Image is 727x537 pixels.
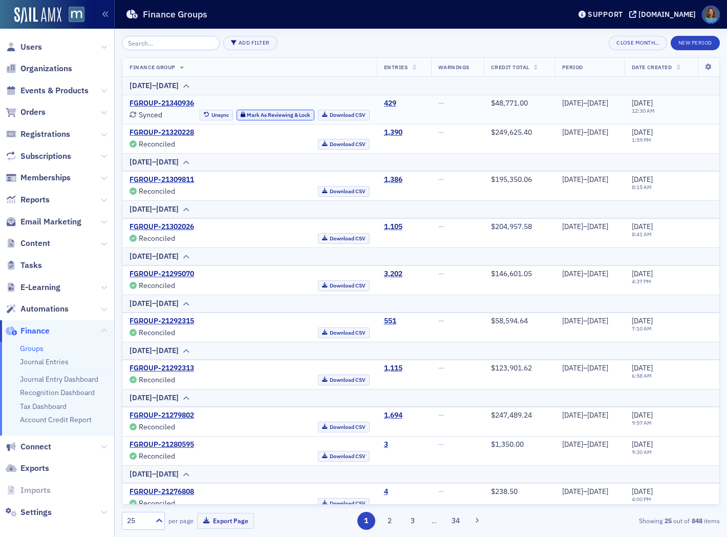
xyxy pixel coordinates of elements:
time: 4:00 PM [632,495,651,503]
div: [DATE]–[DATE] [562,99,617,108]
div: Support [588,10,623,19]
button: 34 [447,512,465,530]
a: Download CSV [318,139,370,150]
a: Download CSV [318,422,370,432]
a: Automations [6,303,69,315]
a: Download CSV [318,280,370,291]
div: 3 [384,440,388,449]
div: [DATE]–[DATE] [562,440,617,449]
a: FGROUP-21320228 [130,128,194,137]
span: — [438,222,444,231]
div: Reconciled [139,424,175,430]
a: Download CSV [318,375,370,385]
input: Search… [122,36,220,50]
button: Close Month… [609,36,667,50]
span: $58,594.64 [491,316,528,325]
span: — [438,363,444,373]
span: Entries [384,64,408,71]
a: Exports [6,463,49,474]
div: [DATE]–[DATE] [562,175,617,184]
a: FGROUP-21276808 [130,487,194,497]
span: — [438,440,444,449]
time: 1:59 PM [632,136,651,143]
span: Profile [702,6,720,24]
span: Imports [20,485,51,496]
a: FGROUP-21295070 [130,270,194,279]
div: Reconciled [139,283,175,288]
time: 9:30 AM [632,448,652,456]
span: … [427,516,441,525]
div: [DATE]–[DATE] [130,469,179,480]
a: Download CSV [318,498,370,509]
a: Events & Products [6,85,89,96]
div: 551 [384,317,396,326]
button: [DOMAIN_NAME] [629,11,699,18]
span: Reports [20,194,50,205]
span: [DATE] [632,363,653,373]
span: — [438,98,444,108]
div: [DATE]–[DATE] [130,251,179,262]
a: Subscriptions [6,151,71,162]
div: Reconciled [139,189,175,194]
a: Finance [6,325,50,337]
span: Connect [20,441,51,452]
div: [DATE]–[DATE] [130,157,179,168]
a: FGROUP-21292313 [130,364,194,373]
span: Automations [20,303,69,315]
strong: 848 [690,516,704,525]
span: [DATE] [632,222,653,231]
span: $48,771.00 [491,98,528,108]
div: 25 [127,515,149,526]
a: Tax Dashboard [20,402,67,411]
span: [DATE] [632,175,653,184]
span: Finance Group [130,64,176,71]
div: [DATE]–[DATE] [562,411,617,420]
button: Export Page [197,513,254,529]
div: [DATE]–[DATE] [562,317,617,326]
span: Exports [20,463,49,474]
div: [DATE]–[DATE] [130,345,179,356]
a: Email Marketing [6,216,81,228]
a: Groups [20,344,44,353]
a: FGROUP-21302026 [130,222,194,232]
time: 9:57 AM [632,419,652,426]
a: E-Learning [6,282,60,293]
span: $1,350.00 [491,440,524,449]
a: Journal Entry Dashboard [20,375,98,384]
span: Credit Total [491,64,529,71]
label: per page [168,516,194,525]
a: Organizations [6,63,72,74]
time: 8:41 AM [632,231,652,238]
time: 7:10 AM [632,325,652,332]
time: 12:30 AM [632,107,655,114]
a: Registrations [6,129,70,140]
a: 1,115 [384,364,402,373]
a: Users [6,42,42,53]
a: Reports [6,194,50,205]
a: Download CSV [318,186,370,197]
span: [DATE] [632,410,653,420]
span: [DATE] [632,440,653,449]
span: — [438,269,444,278]
a: 1,390 [384,128,402,137]
div: Showing out of items [528,516,720,525]
span: $123,901.62 [491,363,532,373]
a: Journal Entries [20,357,69,366]
div: [DATE]–[DATE] [562,487,617,497]
span: [DATE] [632,269,653,278]
button: 1 [357,512,375,530]
span: Date Created [632,64,672,71]
div: [DOMAIN_NAME] [638,10,696,19]
a: FGROUP-21309811 [130,175,194,184]
div: [DATE]–[DATE] [130,80,179,91]
a: 1,694 [384,411,402,420]
span: — [438,487,444,496]
span: Registrations [20,129,70,140]
button: Add Filter [223,36,277,50]
a: 4 [384,487,388,497]
div: [DATE]–[DATE] [130,204,179,215]
img: SailAMX [14,7,61,24]
a: 1,386 [384,175,402,184]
